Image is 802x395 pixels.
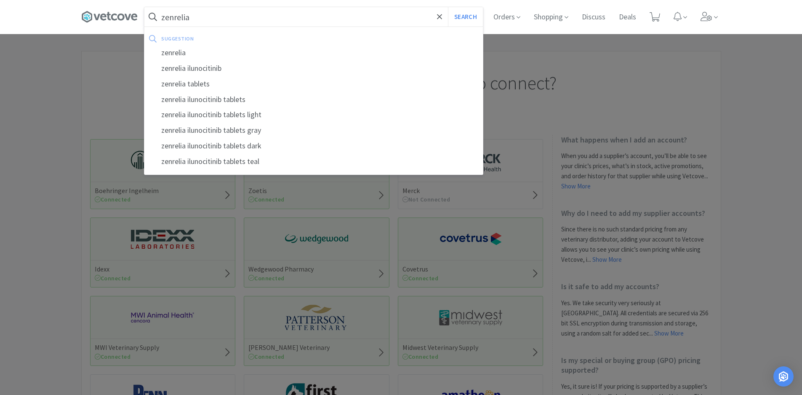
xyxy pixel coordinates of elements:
[144,76,483,92] div: zenrelia tablets
[144,61,483,76] div: zenrelia ilunocitinib
[578,13,609,21] a: Discuss
[144,138,483,154] div: zenrelia ilunocitinib tablets dark
[144,123,483,138] div: zenrelia ilunocitinib tablets gray
[144,154,483,169] div: zenrelia ilunocitinib tablets teal
[773,366,794,387] div: Open Intercom Messenger
[144,107,483,123] div: zenrelia ilunocitinib tablets light
[615,13,639,21] a: Deals
[144,7,483,27] input: Search by item, sku, manufacturer, ingredient, size...
[144,45,483,61] div: zenrelia
[448,7,483,27] button: Search
[144,92,483,107] div: zenrelia ilunocitinib tablets
[161,32,336,45] div: suggestion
